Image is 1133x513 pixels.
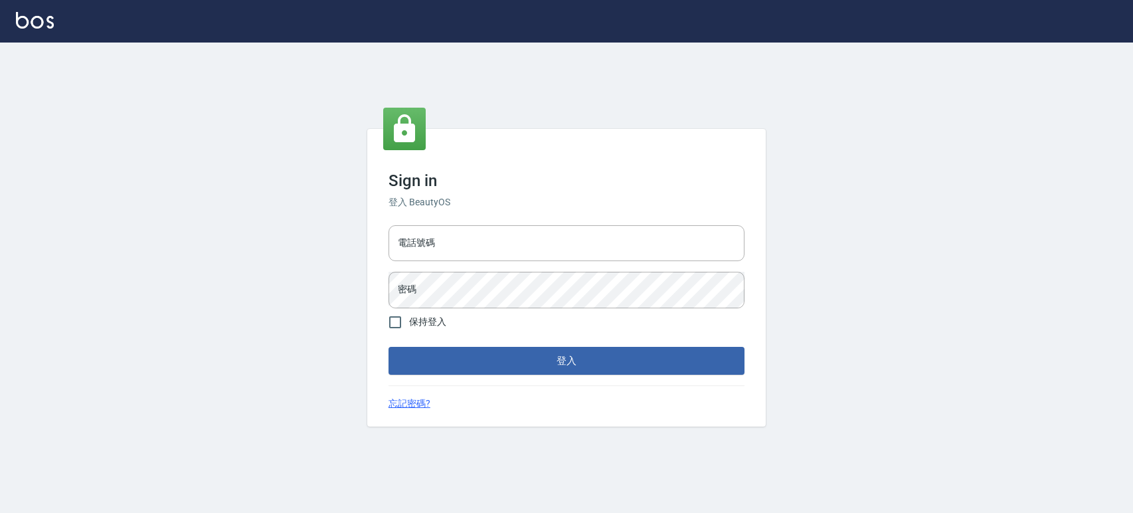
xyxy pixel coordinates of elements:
a: 忘記密碼? [389,397,430,411]
button: 登入 [389,347,744,375]
img: Logo [16,12,54,29]
h6: 登入 BeautyOS [389,195,744,209]
span: 保持登入 [409,315,446,329]
h3: Sign in [389,171,744,190]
